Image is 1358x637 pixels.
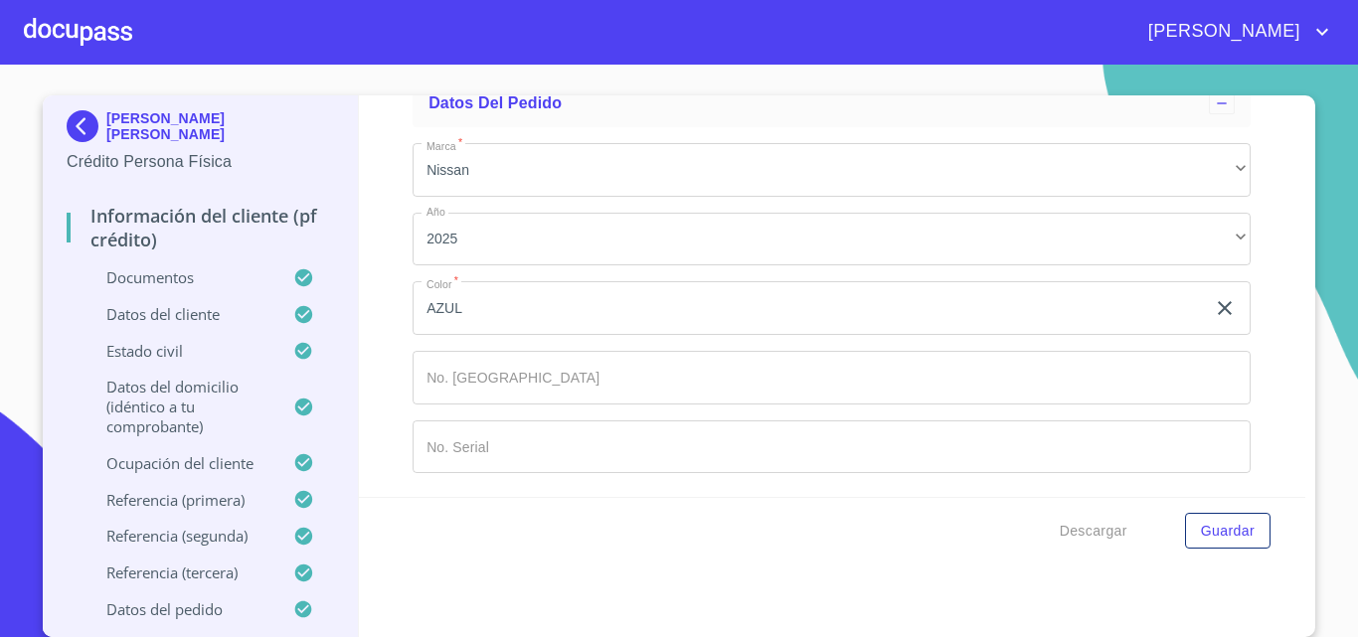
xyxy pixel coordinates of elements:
[67,304,293,324] p: Datos del cliente
[67,341,293,361] p: Estado Civil
[67,599,293,619] p: Datos del pedido
[67,490,293,510] p: Referencia (primera)
[413,143,1251,197] div: Nissan
[1133,16,1334,48] button: account of current user
[67,150,334,174] p: Crédito Persona Física
[67,562,293,582] p: Referencia (tercera)
[1201,519,1255,544] span: Guardar
[67,453,293,473] p: Ocupación del Cliente
[428,94,562,111] span: Datos del pedido
[67,110,106,142] img: Docupass spot blue
[1060,519,1127,544] span: Descargar
[67,204,334,251] p: Información del cliente (PF crédito)
[413,80,1251,127] div: Datos del pedido
[67,377,293,436] p: Datos del domicilio (idéntico a tu comprobante)
[67,526,293,546] p: Referencia (segunda)
[1213,296,1237,320] button: clear input
[413,213,1251,266] div: 2025
[1052,513,1135,550] button: Descargar
[67,110,334,150] div: [PERSON_NAME] [PERSON_NAME]
[1185,513,1271,550] button: Guardar
[106,110,334,142] p: [PERSON_NAME] [PERSON_NAME]
[67,267,293,287] p: Documentos
[1133,16,1310,48] span: [PERSON_NAME]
